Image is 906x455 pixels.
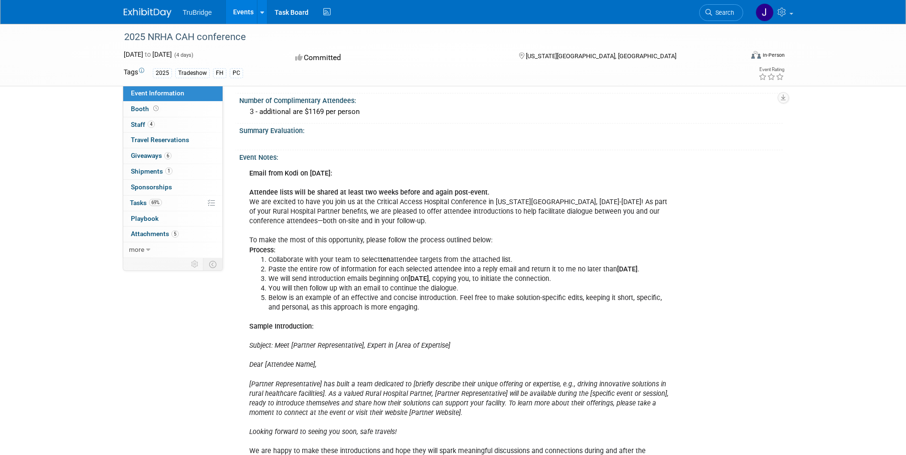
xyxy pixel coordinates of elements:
[268,255,671,265] li: Collaborate with your team to select attendee targets from the attached list.
[123,117,223,133] a: Staff4
[246,104,776,119] div: 3 - additional are $1169 per person
[249,361,317,369] i: Dear [Attendee Name],
[143,51,152,58] span: to
[292,50,503,66] div: Committed
[131,136,189,144] span: Travel Reservations
[123,211,223,227] a: Playbook
[123,148,223,164] a: Giveaways6
[131,183,172,191] span: Sponsorships
[123,180,223,195] a: Sponsorships
[130,199,162,207] span: Tasks
[380,256,390,264] b: ten
[239,124,783,135] div: Summary Evaluation:
[268,274,671,284] li: We will send introduction emails beginning on , copying you, to initiate the connection.
[173,52,193,58] span: (4 days)
[129,246,144,253] span: more
[123,133,223,148] a: Travel Reservations
[249,380,669,417] i: [Partner Representative] has built a team dedicated to [briefly describe their unique offering or...
[131,152,171,159] span: Giveaways
[268,265,671,274] li: Paste the entire row of information for each selected attendee into a reply email and return it t...
[230,68,243,78] div: PC
[751,51,761,59] img: Format-Inperson.png
[408,275,429,283] b: [DATE]
[712,9,734,16] span: Search
[171,230,179,238] span: 5
[756,3,774,21] img: Jeff Burke
[123,102,223,117] a: Booth
[617,265,638,273] b: [DATE]
[268,293,671,312] li: Below is an example of an effective and concise introduction. Feel free to make solution-specific...
[249,428,397,436] i: Looking forward to seeing you soon, safe travels!
[699,4,743,21] a: Search
[131,215,159,222] span: Playbook
[123,196,223,211] a: Tasks69%
[762,52,785,59] div: In-Person
[183,9,212,16] span: TruBridge
[687,50,785,64] div: Event Format
[239,93,783,105] div: Number of Complimentary Attendees:
[164,152,171,159] span: 6
[123,242,223,258] a: more
[187,258,203,270] td: Personalize Event Tab Strip
[249,341,450,350] i: Subject: Meet [Partner Representative], Expert in [Area of Expertise]
[175,68,210,78] div: Tradeshow
[121,29,729,46] div: 2025 NRHA CAH conference
[123,227,223,242] a: Attachments5
[149,199,162,206] span: 69%
[131,105,160,113] span: Booth
[123,164,223,179] a: Shipments1
[249,246,276,254] b: Process:
[153,68,172,78] div: 2025
[148,121,155,128] span: 4
[213,68,226,78] div: FH
[131,89,184,97] span: Event Information
[249,322,314,331] b: Sample Introduction:
[249,169,332,177] b: Email from Kodi on [DATE]:
[131,121,155,128] span: Staff
[124,8,171,18] img: ExhibitDay
[203,258,223,270] td: Toggle Event Tabs
[131,230,179,238] span: Attachments
[165,167,172,175] span: 1
[249,188,490,196] b: Attendee lists will be shared at least two weeks before and again post-event.
[239,150,783,162] div: Event Notes:
[131,167,172,175] span: Shipments
[124,51,172,58] span: [DATE] [DATE]
[268,284,671,293] li: You will then follow up with an email to continue the dialogue.
[151,105,160,112] span: Booth not reserved yet
[526,52,676,60] span: [US_STATE][GEOGRAPHIC_DATA], [GEOGRAPHIC_DATA]
[124,67,144,78] td: Tags
[123,86,223,101] a: Event Information
[758,67,784,72] div: Event Rating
